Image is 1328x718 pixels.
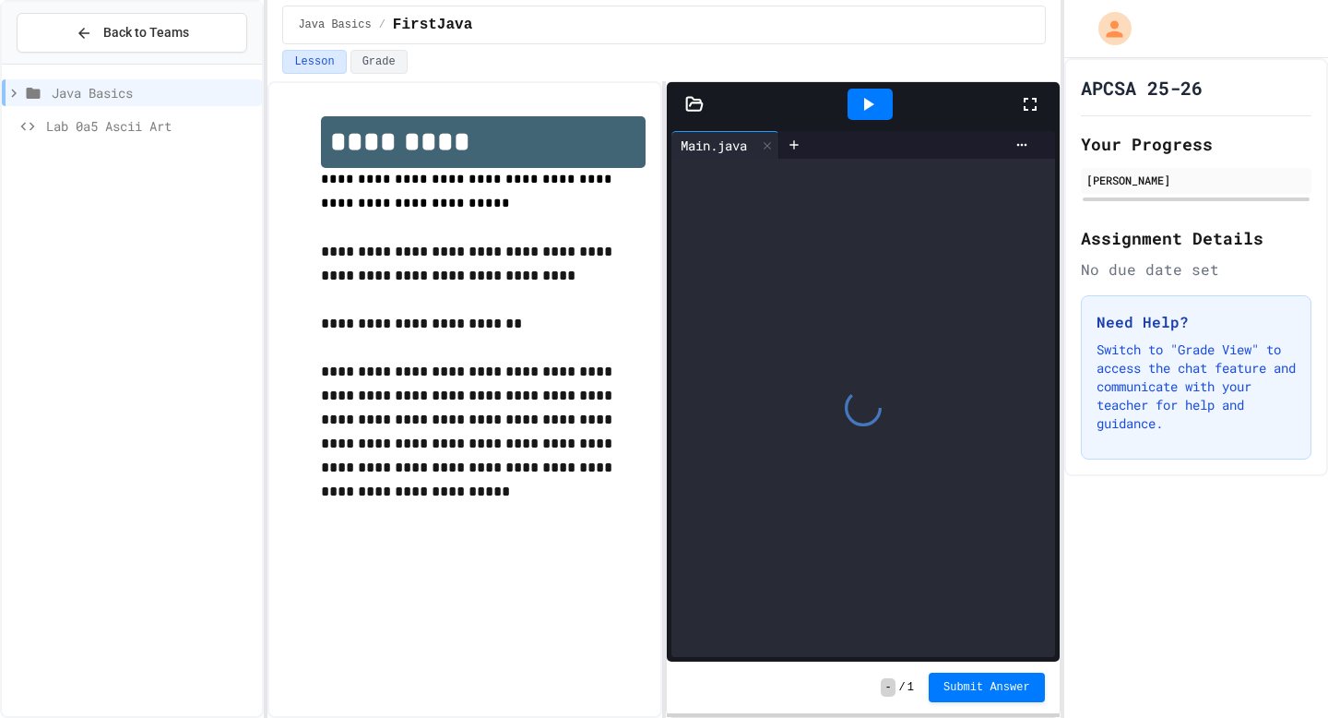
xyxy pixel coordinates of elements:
span: - [881,678,895,697]
div: My Account [1079,7,1136,50]
p: Switch to "Grade View" to access the chat feature and communicate with your teacher for help and ... [1097,341,1296,433]
button: Lesson [282,50,346,74]
span: Lab 0a5 Ascii Art [46,116,255,136]
span: / [899,680,906,695]
span: 1 [907,680,914,695]
div: [PERSON_NAME] [1086,172,1306,188]
button: Grade [350,50,408,74]
h2: Your Progress [1081,131,1311,157]
div: Main.java [671,136,756,155]
button: Back to Teams [17,13,247,53]
div: Main.java [671,131,779,159]
h3: Need Help? [1097,311,1296,333]
span: FirstJava [393,14,472,36]
span: Submit Answer [943,680,1030,695]
button: Submit Answer [929,673,1045,702]
span: Java Basics [298,18,371,32]
h1: APCSA 25-26 [1081,75,1203,101]
span: / [379,18,385,32]
h2: Assignment Details [1081,225,1311,251]
span: Java Basics [52,83,255,102]
div: No due date set [1081,258,1311,281]
span: Back to Teams [103,23,189,42]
